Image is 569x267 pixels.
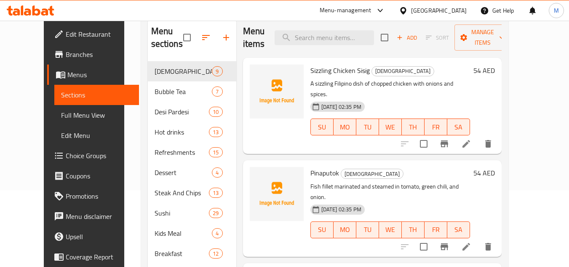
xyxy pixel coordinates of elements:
[54,125,139,146] a: Edit Menu
[434,134,454,154] button: Branch-specific-item
[148,61,236,81] div: [DEMOGRAPHIC_DATA]9
[47,186,139,206] a: Promotions
[212,66,222,76] div: items
[337,121,353,133] span: MO
[212,167,222,178] div: items
[54,105,139,125] a: Full Menu View
[393,31,420,44] span: Add item
[478,237,498,257] button: delete
[379,221,402,238] button: WE
[209,148,222,156] span: 15
[382,121,398,133] span: WE
[356,119,379,135] button: TU
[155,208,209,218] span: Sushi
[461,242,471,252] a: Edit menu item
[428,224,444,236] span: FR
[155,127,209,137] span: Hot drinks
[212,229,222,237] span: 4
[341,169,403,179] div: Filipino
[66,211,132,221] span: Menu disclaimer
[155,167,212,178] span: Dessert
[250,167,304,221] img: Pinaputok
[54,85,139,105] a: Sections
[314,224,330,236] span: SU
[382,224,398,236] span: WE
[66,151,132,161] span: Choice Groups
[376,29,393,46] span: Select section
[47,227,139,247] a: Upsell
[212,169,222,177] span: 4
[372,66,434,76] span: [DEMOGRAPHIC_DATA]
[148,102,236,122] div: Desi Pardesi10
[148,243,236,264] div: Breakfast12
[47,24,139,44] a: Edit Restaurant
[212,86,222,97] div: items
[209,208,222,218] div: items
[451,121,467,133] span: SA
[428,121,444,133] span: FR
[334,119,356,135] button: MO
[334,221,356,238] button: MO
[148,223,236,243] div: Kids Meal4
[310,78,470,100] p: A sizzling Filipino dish of chopped chicken with onions and spices.
[155,66,212,76] span: [DEMOGRAPHIC_DATA]
[155,228,212,238] div: Kids Meal
[209,108,222,116] span: 10
[415,135,433,153] span: Select to update
[155,248,209,259] span: Breakfast
[47,146,139,166] a: Choice Groups
[66,49,132,59] span: Branches
[337,224,353,236] span: MO
[209,147,222,157] div: items
[320,5,371,16] div: Menu-management
[310,181,470,202] p: Fish fillet marinated and steamed in tomato, green chili, and onion.
[212,88,222,96] span: 7
[178,29,196,46] span: Select all sections
[310,221,334,238] button: SU
[434,237,454,257] button: Branch-specific-item
[47,44,139,65] a: Branches
[61,90,132,100] span: Sections
[61,110,132,120] span: Full Menu View
[243,25,265,50] h2: Menu items
[402,119,425,135] button: TH
[318,205,365,213] span: [DATE] 02:35 PM
[212,67,222,76] span: 9
[66,232,132,242] span: Upsell
[402,221,425,238] button: TH
[356,221,379,238] button: TU
[360,224,376,236] span: TU
[47,247,139,267] a: Coverage Report
[461,27,504,48] span: Manage items
[341,169,403,179] span: [DEMOGRAPHIC_DATA]
[318,103,365,111] span: [DATE] 02:35 PM
[209,248,222,259] div: items
[155,188,209,198] span: Steak And Chips
[420,31,454,44] span: Select section first
[379,119,402,135] button: WE
[148,183,236,203] div: Steak And Chips13
[473,167,495,179] h6: 54 AED
[67,70,132,80] span: Menus
[314,121,330,133] span: SU
[66,191,132,201] span: Promotions
[47,166,139,186] a: Coupons
[395,33,418,43] span: Add
[148,162,236,183] div: Dessert4
[212,228,222,238] div: items
[148,203,236,223] div: Sushi29
[554,6,559,15] span: M
[209,189,222,197] span: 13
[461,139,471,149] a: Edit menu item
[393,31,420,44] button: Add
[148,142,236,162] div: Refreshments15
[209,209,222,217] span: 29
[250,65,304,119] img: Sizzling Chicken Sisig
[405,224,421,236] span: TH
[473,65,495,76] h6: 54 AED
[478,134,498,154] button: delete
[310,64,370,77] span: Sizzling Chicken Sisig
[155,147,209,157] span: Refreshments
[148,122,236,142] div: Hot drinks13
